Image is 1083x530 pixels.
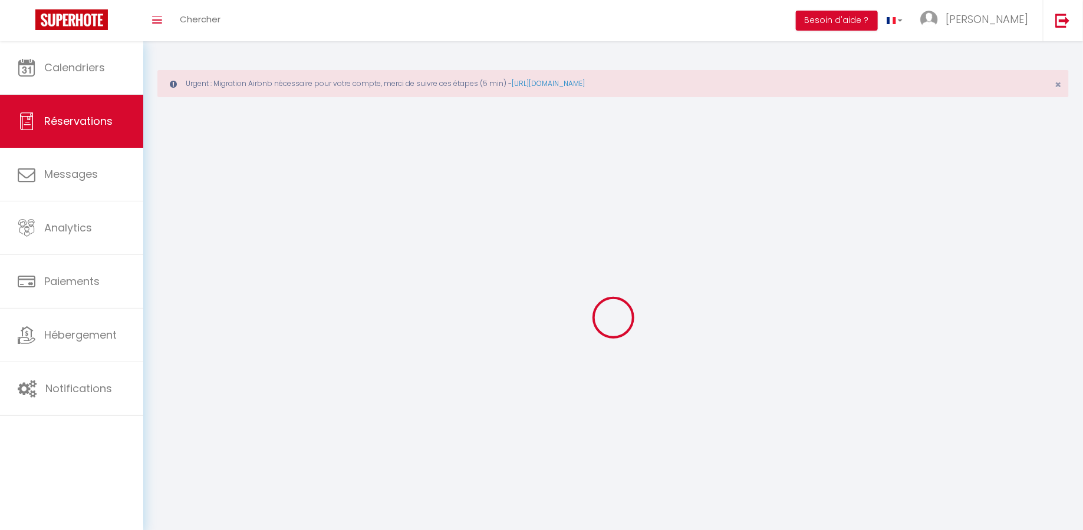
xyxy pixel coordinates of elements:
[157,70,1069,97] div: Urgent : Migration Airbnb nécessaire pour votre compte, merci de suivre ces étapes (5 min) -
[1055,13,1070,28] img: logout
[44,327,117,342] span: Hébergement
[45,381,112,396] span: Notifications
[1055,79,1061,90] button: Close
[44,167,98,181] span: Messages
[796,11,878,31] button: Besoin d'aide ?
[35,9,108,30] img: Super Booking
[180,13,220,25] span: Chercher
[920,11,938,28] img: ...
[1033,477,1074,521] iframe: Chat
[44,114,113,128] span: Réservations
[512,78,585,88] a: [URL][DOMAIN_NAME]
[44,60,105,75] span: Calendriers
[44,274,100,289] span: Paiements
[9,5,45,40] button: Ouvrir le widget de chat LiveChat
[1055,77,1061,92] span: ×
[946,12,1028,26] span: [PERSON_NAME]
[44,220,92,235] span: Analytics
